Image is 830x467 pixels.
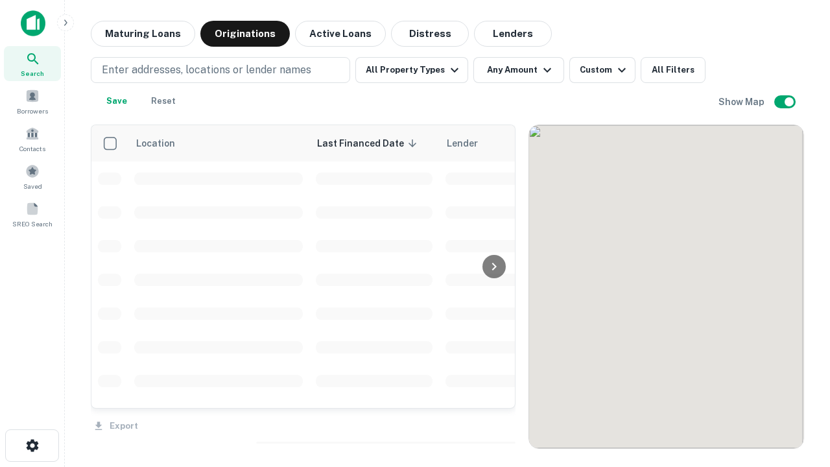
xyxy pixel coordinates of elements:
a: Contacts [4,121,61,156]
button: Distress [391,21,469,47]
p: Enter addresses, locations or lender names [102,62,311,78]
a: Saved [4,159,61,194]
button: Active Loans [295,21,386,47]
span: Borrowers [17,106,48,116]
a: Search [4,46,61,81]
a: SREO Search [4,197,61,232]
button: Lenders [474,21,552,47]
button: Any Amount [473,57,564,83]
h6: Show Map [718,95,766,109]
button: Custom [569,57,635,83]
th: Location [128,125,309,162]
span: Search [21,68,44,78]
button: Enter addresses, locations or lender names [91,57,350,83]
span: Location [136,136,192,151]
th: Last Financed Date [309,125,439,162]
button: Originations [200,21,290,47]
span: Saved [23,181,42,191]
img: capitalize-icon.png [21,10,45,36]
span: Lender [447,136,478,151]
button: All Filters [641,57,705,83]
span: SREO Search [12,219,53,229]
iframe: Chat Widget [765,363,830,425]
span: Contacts [19,143,45,154]
button: Maturing Loans [91,21,195,47]
button: All Property Types [355,57,468,83]
button: Save your search to get updates of matches that match your search criteria. [96,88,137,114]
a: Borrowers [4,84,61,119]
span: Last Financed Date [317,136,421,151]
th: Lender [439,125,646,162]
div: Custom [580,62,630,78]
button: Reset [143,88,184,114]
div: 0 0 [529,125,803,448]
